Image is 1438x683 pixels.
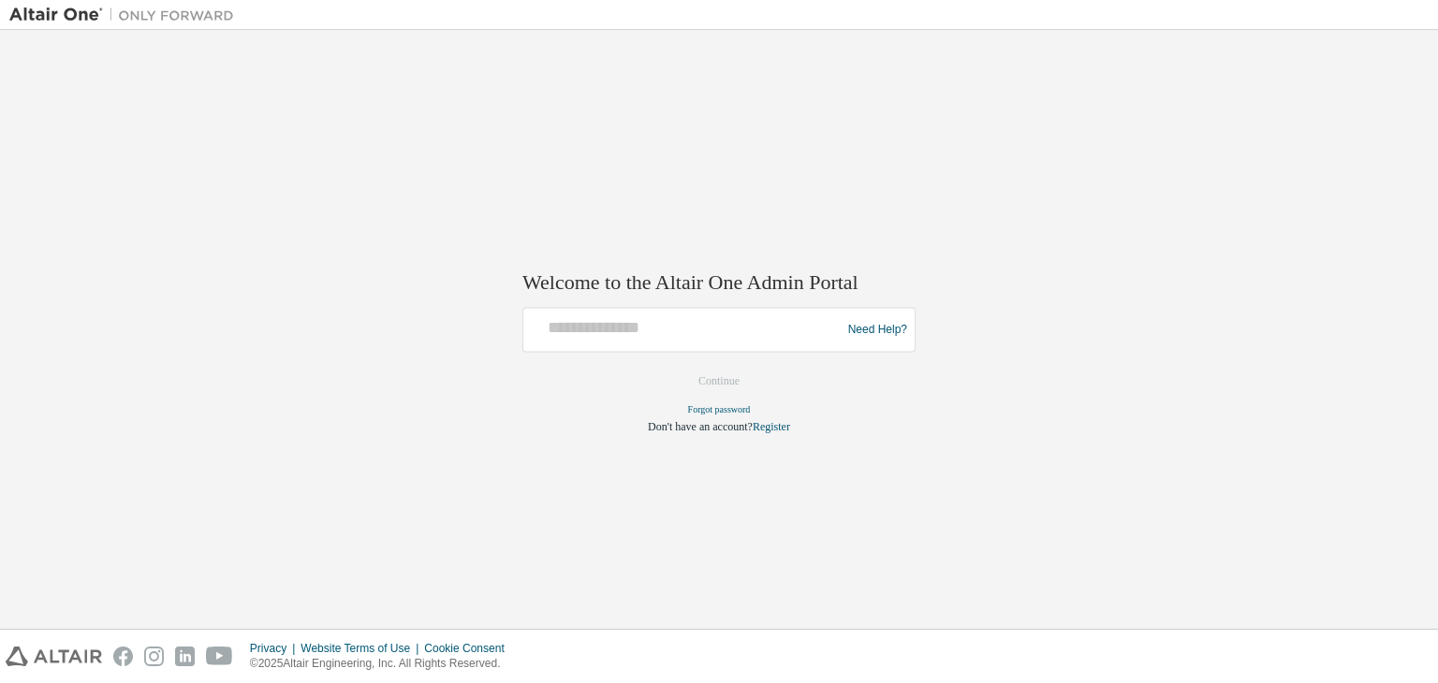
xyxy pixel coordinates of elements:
h2: Welcome to the Altair One Admin Portal [522,269,916,296]
span: Don't have an account? [648,421,753,434]
img: youtube.svg [206,647,233,666]
a: Register [753,421,790,434]
img: altair_logo.svg [6,647,102,666]
a: Forgot password [688,405,751,415]
div: Cookie Consent [424,641,515,656]
img: facebook.svg [113,647,133,666]
a: Need Help? [848,329,907,330]
img: linkedin.svg [175,647,195,666]
p: © 2025 Altair Engineering, Inc. All Rights Reserved. [250,656,516,672]
div: Privacy [250,641,301,656]
img: Altair One [9,6,243,24]
div: Website Terms of Use [301,641,424,656]
img: instagram.svg [144,647,164,666]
